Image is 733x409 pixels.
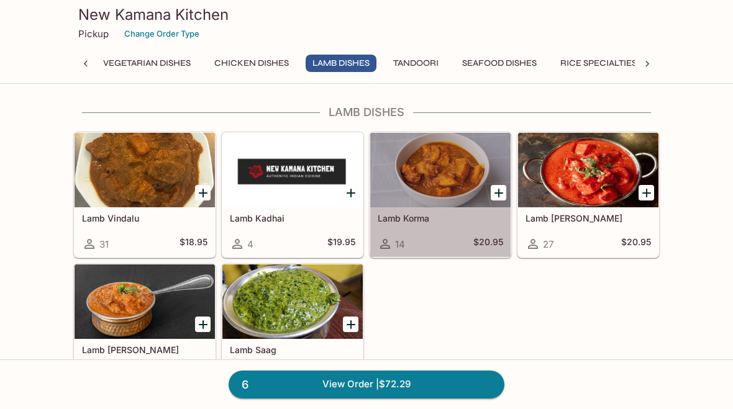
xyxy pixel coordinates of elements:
[222,264,363,339] div: Lamb Saag
[553,55,644,72] button: Rice Specialties
[74,264,216,389] a: Lamb [PERSON_NAME]26$18.95
[543,238,553,250] span: 27
[222,133,363,207] div: Lamb Kadhai
[222,264,363,389] a: Lamb Saag29$19.95
[180,236,207,251] h5: $18.95
[78,5,655,24] h3: New Kamana Kitchen
[234,376,256,393] span: 6
[82,213,207,223] h5: Lamb Vindalu
[491,185,506,200] button: Add Lamb Korma
[370,132,511,258] a: Lamb Korma14$20.95
[74,132,216,258] a: Lamb Vindalu31$18.95
[78,28,109,40] p: Pickup
[517,132,659,258] a: Lamb [PERSON_NAME]27$20.95
[306,55,376,72] button: Lamb Dishes
[75,264,215,339] div: Lamb Curry
[455,55,544,72] button: Seafood Dishes
[621,236,651,251] h5: $20.95
[207,55,296,72] button: Chicken Dishes
[395,238,405,250] span: 14
[378,213,503,223] h5: Lamb Korma
[526,213,651,223] h5: Lamb [PERSON_NAME]
[222,132,363,258] a: Lamb Kadhai4$19.95
[73,106,660,119] h4: Lamb Dishes
[639,185,654,200] button: Add Lamb Tikka Masala
[473,236,503,251] h5: $20.95
[195,317,211,332] button: Add Lamb Curry
[518,133,658,207] div: Lamb Tikka Masala
[386,55,445,72] button: Tandoori
[343,317,358,332] button: Add Lamb Saag
[82,344,207,355] h5: Lamb [PERSON_NAME]
[327,236,355,251] h5: $19.95
[96,55,198,72] button: Vegetarian Dishes
[99,238,109,250] span: 31
[230,344,355,355] h5: Lamb Saag
[343,185,358,200] button: Add Lamb Kadhai
[229,371,504,398] a: 6View Order |$72.29
[230,213,355,223] h5: Lamb Kadhai
[195,185,211,200] button: Add Lamb Vindalu
[75,133,215,207] div: Lamb Vindalu
[247,238,253,250] span: 4
[370,133,511,207] div: Lamb Korma
[119,24,205,43] button: Change Order Type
